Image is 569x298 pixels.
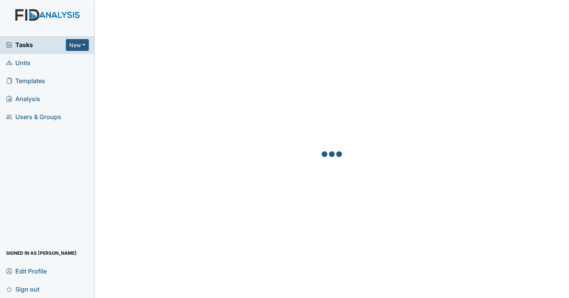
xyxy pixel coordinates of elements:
span: Templates [6,75,45,87]
span: Edit Profile [6,265,47,277]
span: Signed in as [PERSON_NAME] [6,247,77,259]
span: Sign out [6,283,39,295]
span: Units [6,57,31,69]
span: Analysis [6,93,40,105]
a: Tasks [6,40,66,49]
span: Users & Groups [6,111,61,123]
button: New [66,39,89,51]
